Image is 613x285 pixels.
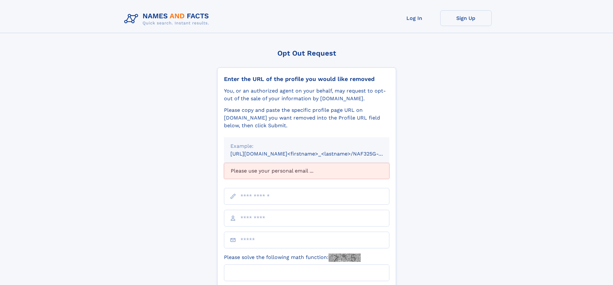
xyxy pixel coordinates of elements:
img: Logo Names and Facts [122,10,214,28]
div: Example: [230,142,383,150]
div: Please use your personal email ... [224,163,389,179]
div: Please copy and paste the specific profile page URL on [DOMAIN_NAME] you want removed into the Pr... [224,106,389,129]
small: [URL][DOMAIN_NAME]<firstname>_<lastname>/NAF325G-xxxxxxxx [230,151,402,157]
div: Opt Out Request [217,49,396,57]
label: Please solve the following math function: [224,254,361,262]
a: Log In [389,10,440,26]
div: You, or an authorized agent on your behalf, may request to opt-out of the sale of your informatio... [224,87,389,102]
a: Sign Up [440,10,492,26]
div: Enter the URL of the profile you would like removed [224,76,389,83]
